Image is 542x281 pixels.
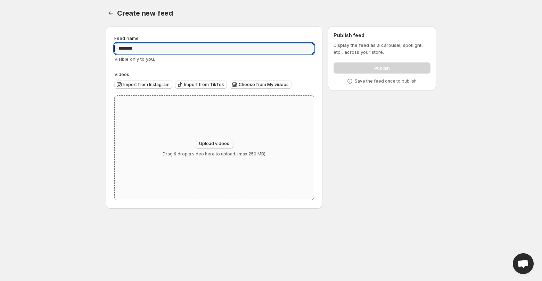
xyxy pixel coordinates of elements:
[163,151,265,157] p: Drag & drop a video here to upload. (max 250 MB)
[184,82,224,87] span: Import from TikTok
[123,82,170,87] span: Import from Instagram
[199,141,229,146] span: Upload videos
[114,80,172,89] button: Import from Instagram
[114,35,139,41] span: Feed name
[114,56,155,62] span: Visible only to you.
[114,71,129,77] span: Videos
[117,9,173,17] span: Create new feed
[106,8,116,18] button: Settings
[334,42,430,56] p: Display the feed as a carousel, spotlight, etc., across your store.
[355,78,418,84] p: Save the feed once to publish.
[195,139,233,148] button: Upload videos
[175,80,227,89] button: Import from TikTok
[239,82,289,87] span: Choose from My videos
[230,80,291,89] button: Choose from My videos
[334,32,430,39] h2: Publish feed
[513,253,534,274] a: Open chat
